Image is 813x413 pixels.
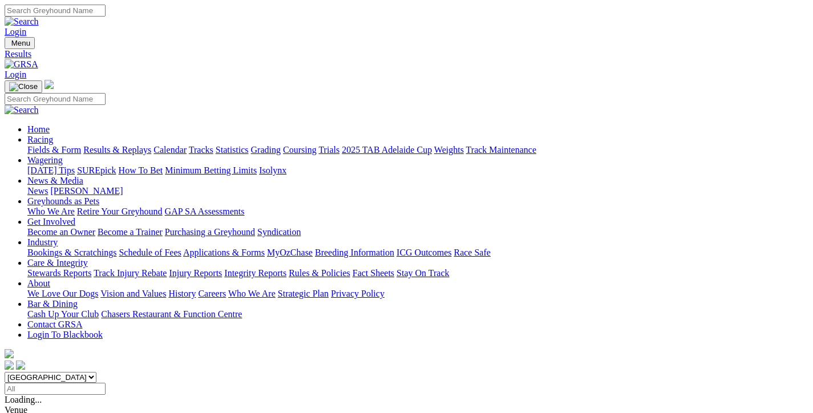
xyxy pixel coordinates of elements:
[77,206,163,216] a: Retire Your Greyhound
[9,82,38,91] img: Close
[257,227,301,237] a: Syndication
[165,227,255,237] a: Purchasing a Greyhound
[289,268,350,278] a: Rules & Policies
[98,227,163,237] a: Become a Trainer
[27,196,99,206] a: Greyhounds as Pets
[27,217,75,226] a: Get Involved
[342,145,432,155] a: 2025 TAB Adelaide Cup
[283,145,317,155] a: Coursing
[5,105,39,115] img: Search
[27,258,88,268] a: Care & Integrity
[27,176,83,185] a: News & Media
[251,145,281,155] a: Grading
[434,145,464,155] a: Weights
[45,80,54,89] img: logo-grsa-white.png
[27,319,82,329] a: Contact GRSA
[27,206,75,216] a: Who We Are
[183,248,265,257] a: Applications & Forms
[5,395,42,404] span: Loading...
[189,145,213,155] a: Tracks
[27,299,78,309] a: Bar & Dining
[353,268,394,278] a: Fact Sheets
[5,37,35,49] button: Toggle navigation
[27,268,808,278] div: Care & Integrity
[27,278,50,288] a: About
[5,17,39,27] img: Search
[27,165,75,175] a: [DATE] Tips
[50,186,123,196] a: [PERSON_NAME]
[101,309,242,319] a: Chasers Restaurant & Function Centre
[168,289,196,298] a: History
[397,248,451,257] a: ICG Outcomes
[27,165,808,176] div: Wagering
[27,289,808,299] div: About
[27,248,116,257] a: Bookings & Scratchings
[165,165,257,175] a: Minimum Betting Limits
[119,248,181,257] a: Schedule of Fees
[27,145,81,155] a: Fields & Form
[259,165,286,175] a: Isolynx
[5,5,106,17] input: Search
[16,361,25,370] img: twitter.svg
[198,289,226,298] a: Careers
[27,248,808,258] div: Industry
[5,80,42,93] button: Toggle navigation
[77,165,116,175] a: SUREpick
[5,27,26,37] a: Login
[27,186,48,196] a: News
[27,309,808,319] div: Bar & Dining
[83,145,151,155] a: Results & Replays
[5,361,14,370] img: facebook.svg
[27,268,91,278] a: Stewards Reports
[27,330,103,339] a: Login To Blackbook
[5,349,14,358] img: logo-grsa-white.png
[27,227,808,237] div: Get Involved
[466,145,536,155] a: Track Maintenance
[27,227,95,237] a: Become an Owner
[27,309,99,319] a: Cash Up Your Club
[119,165,163,175] a: How To Bet
[5,59,38,70] img: GRSA
[318,145,339,155] a: Trials
[169,268,222,278] a: Injury Reports
[5,93,106,105] input: Search
[5,49,808,59] a: Results
[100,289,166,298] a: Vision and Values
[331,289,385,298] a: Privacy Policy
[216,145,249,155] a: Statistics
[5,70,26,79] a: Login
[153,145,187,155] a: Calendar
[27,237,58,247] a: Industry
[27,135,53,144] a: Racing
[315,248,394,257] a: Breeding Information
[224,268,286,278] a: Integrity Reports
[165,206,245,216] a: GAP SA Assessments
[397,268,449,278] a: Stay On Track
[454,248,490,257] a: Race Safe
[94,268,167,278] a: Track Injury Rebate
[5,383,106,395] input: Select date
[228,289,276,298] a: Who We Are
[27,145,808,155] div: Racing
[27,186,808,196] div: News & Media
[27,155,63,165] a: Wagering
[27,206,808,217] div: Greyhounds as Pets
[11,39,30,47] span: Menu
[27,289,98,298] a: We Love Our Dogs
[278,289,329,298] a: Strategic Plan
[267,248,313,257] a: MyOzChase
[27,124,50,134] a: Home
